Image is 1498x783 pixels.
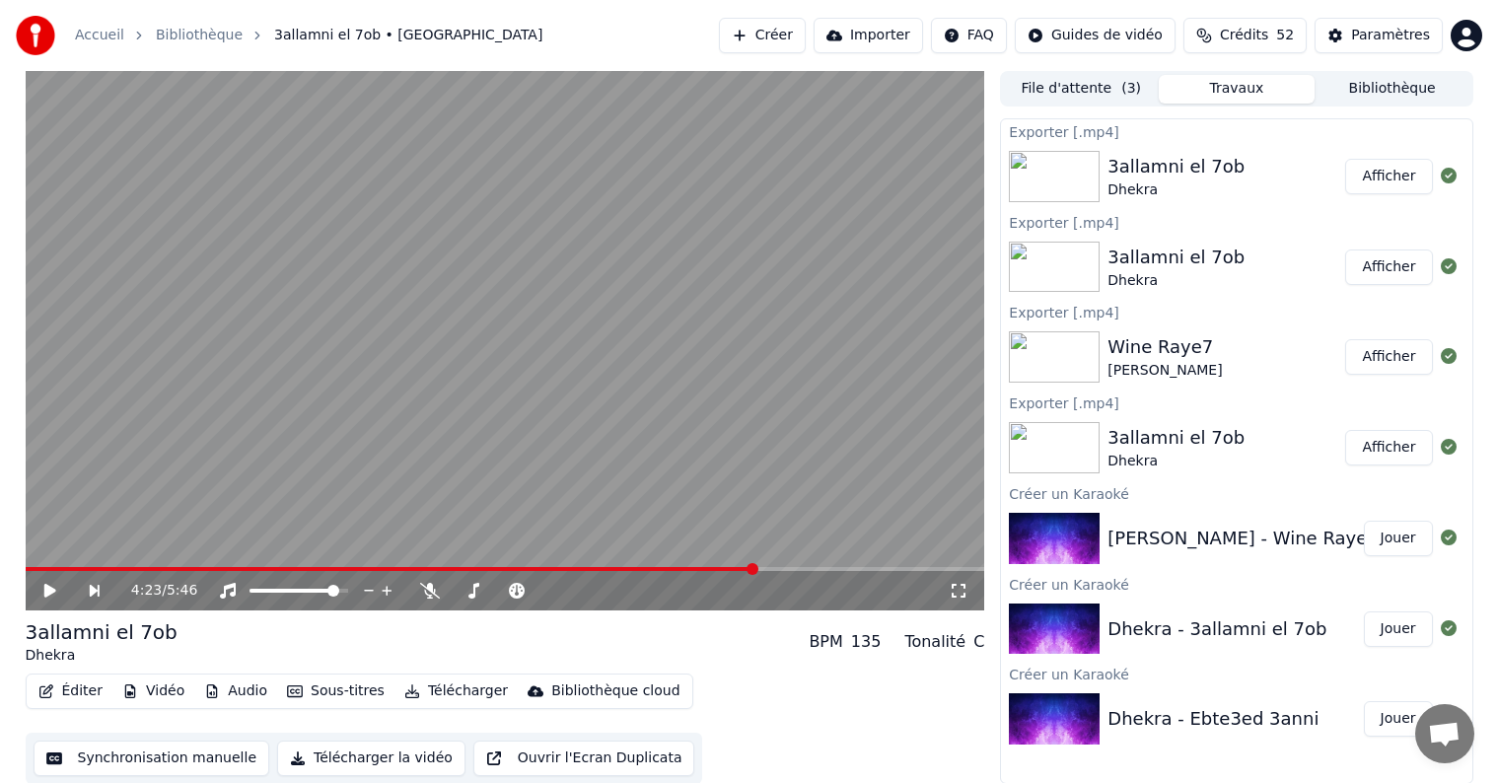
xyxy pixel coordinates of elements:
a: Accueil [75,26,124,45]
div: 3allamni el 7ob [1107,244,1245,271]
span: 3allamni el 7ob • [GEOGRAPHIC_DATA] [274,26,542,45]
button: Jouer [1364,701,1433,737]
img: youka [16,16,55,55]
div: Dhekra - Ebte3ed 3anni [1107,705,1319,733]
button: File d'attente [1003,75,1159,104]
a: Bibliothèque [156,26,243,45]
div: Dhekra [1107,452,1245,471]
div: Créer un Karaoké [1001,572,1471,596]
div: Créer un Karaoké [1001,662,1471,685]
button: Créer [719,18,806,53]
div: BPM [809,630,842,654]
div: [PERSON_NAME] - Wine Raye7 [1107,525,1378,552]
div: C [973,630,984,654]
button: Jouer [1364,521,1433,556]
div: Wine Raye7 [1107,333,1222,361]
div: / [131,581,178,601]
div: Bibliothèque cloud [551,681,679,701]
div: Ouvrir le chat [1415,704,1474,763]
div: [PERSON_NAME] [1107,361,1222,381]
span: ( 3 ) [1121,79,1141,99]
button: Afficher [1345,430,1432,465]
button: Sous-titres [279,677,392,705]
button: Afficher [1345,159,1432,194]
button: Crédits52 [1183,18,1307,53]
div: 135 [851,630,882,654]
button: Paramètres [1315,18,1443,53]
button: Travaux [1159,75,1315,104]
button: Guides de vidéo [1015,18,1176,53]
div: Créer un Karaoké [1001,481,1471,505]
button: Éditer [31,677,110,705]
span: 4:23 [131,581,162,601]
span: 52 [1276,26,1294,45]
span: 5:46 [167,581,197,601]
div: Exporter [.mp4] [1001,119,1471,143]
button: Télécharger la vidéo [277,741,465,776]
div: 3allamni el 7ob [1107,153,1245,180]
div: 3allamni el 7ob [1107,424,1245,452]
div: Exporter [.mp4] [1001,300,1471,323]
div: 3allamni el 7ob [26,618,178,646]
button: Jouer [1364,611,1433,647]
button: Audio [196,677,275,705]
button: FAQ [931,18,1007,53]
div: Dhekra [1107,180,1245,200]
button: Afficher [1345,339,1432,375]
button: Synchronisation manuelle [34,741,270,776]
div: Dhekra [26,646,178,666]
div: Dhekra - 3allamni el 7ob [1107,615,1326,643]
button: Vidéo [114,677,192,705]
button: Importer [814,18,923,53]
nav: breadcrumb [75,26,542,45]
div: Dhekra [1107,271,1245,291]
div: Exporter [.mp4] [1001,210,1471,234]
button: Bibliothèque [1315,75,1470,104]
span: Crédits [1220,26,1268,45]
div: Exporter [.mp4] [1001,391,1471,414]
button: Afficher [1345,249,1432,285]
div: Tonalité [904,630,965,654]
button: Ouvrir l'Ecran Duplicata [473,741,695,776]
button: Télécharger [396,677,516,705]
div: Paramètres [1351,26,1430,45]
